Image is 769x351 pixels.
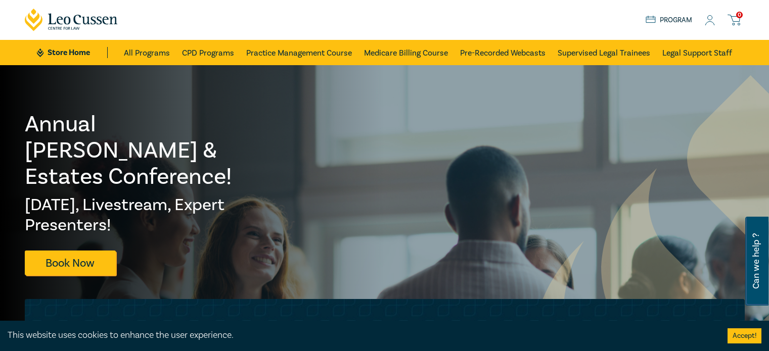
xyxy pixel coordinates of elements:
a: Supervised Legal Trainees [558,40,650,65]
a: Legal Support Staff [662,40,732,65]
a: All Programs [124,40,170,65]
span: Can we help ? [751,223,761,299]
a: Book Now [25,250,116,275]
a: Store Home [37,47,107,58]
button: Accept cookies [728,328,761,343]
h1: Annual [PERSON_NAME] & Estates Conference! [25,111,251,190]
a: Practice Management Course [246,40,352,65]
div: This website uses cookies to enhance the user experience. [8,329,712,342]
a: CPD Programs [182,40,234,65]
span: 0 [736,12,743,18]
a: Medicare Billing Course [364,40,448,65]
h2: [DATE], Livestream, Expert Presenters! [25,195,251,235]
a: Pre-Recorded Webcasts [460,40,546,65]
a: Program [646,15,693,26]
